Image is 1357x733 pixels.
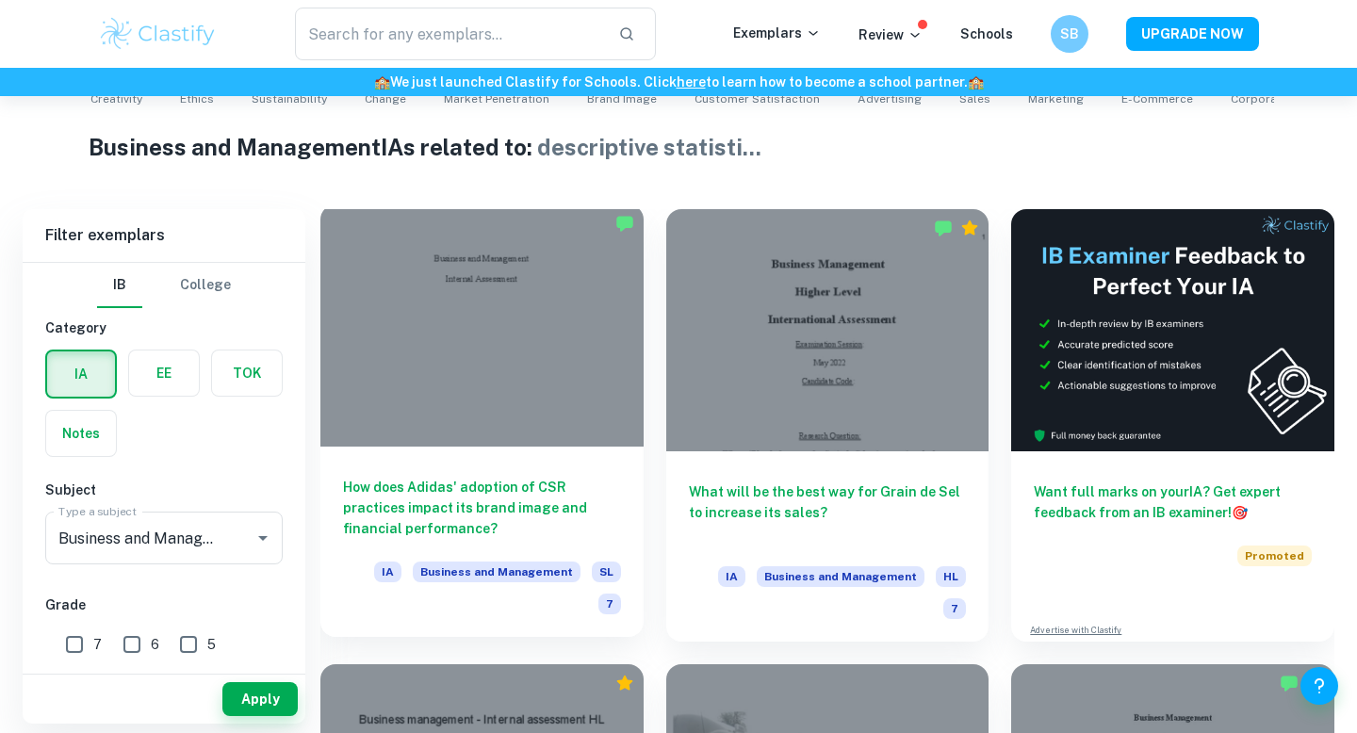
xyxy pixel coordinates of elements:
[960,219,979,237] div: Premium
[968,74,984,90] span: 🏫
[180,90,214,107] span: Ethics
[718,566,745,587] span: IA
[46,411,116,456] button: Notes
[936,566,966,587] span: HL
[45,595,283,615] h6: Grade
[58,503,137,519] label: Type a subject
[295,8,603,60] input: Search for any exemplars...
[207,634,216,655] span: 5
[222,682,298,716] button: Apply
[934,219,953,237] img: Marked
[374,562,401,582] span: IA
[858,24,923,45] p: Review
[413,562,580,582] span: Business and Management
[960,26,1013,41] a: Schools
[733,23,821,43] p: Exemplars
[343,477,621,539] h6: How does Adidas' adoption of CSR practices impact its brand image and financial performance?
[90,90,142,107] span: Creativity
[93,634,102,655] span: 7
[1300,667,1338,705] button: Help and Feedback
[1011,209,1334,642] a: Want full marks on yourIA? Get expert feedback from an IB examiner!PromotedAdvertise with Clastify
[151,634,159,655] span: 6
[374,74,390,90] span: 🏫
[666,209,989,642] a: What will be the best way for Grain de Sel to increase its sales?IABusiness and ManagementHL7
[1030,624,1121,637] a: Advertise with Clastify
[1231,90,1356,107] span: Corporate Profitability
[1232,505,1248,520] span: 🎯
[252,90,327,107] span: Sustainability
[757,566,924,587] span: Business and Management
[592,562,621,582] span: SL
[250,525,276,551] button: Open
[615,674,634,692] div: Premium
[1028,90,1084,107] span: Marketing
[45,480,283,500] h6: Subject
[97,263,231,308] div: Filter type choice
[98,15,218,53] img: Clastify logo
[45,318,283,338] h6: Category
[1126,17,1259,51] button: UPGRADE NOW
[537,134,761,160] span: descriptive statisti ...
[320,209,644,642] a: How does Adidas' adoption of CSR practices impact its brand image and financial performance?IABus...
[212,350,282,396] button: TOK
[1280,674,1299,692] img: Marked
[129,350,199,396] button: EE
[615,214,634,233] img: Marked
[47,351,115,397] button: IA
[677,74,706,90] a: here
[943,598,966,619] span: 7
[365,90,406,107] span: Change
[1051,15,1088,53] button: SB
[444,90,549,107] span: Market Penetration
[858,90,922,107] span: Advertising
[689,481,967,544] h6: What will be the best way for Grain de Sel to increase its sales?
[587,90,657,107] span: Brand Image
[959,90,990,107] span: Sales
[180,263,231,308] button: College
[4,72,1353,92] h6: We just launched Clastify for Schools. Click to learn how to become a school partner.
[1237,546,1312,566] span: Promoted
[1059,24,1081,44] h6: SB
[89,130,1269,164] h1: Business and Management IAs related to:
[23,209,305,262] h6: Filter exemplars
[1034,481,1312,523] h6: Want full marks on your IA ? Get expert feedback from an IB examiner!
[97,263,142,308] button: IB
[598,594,621,614] span: 7
[695,90,820,107] span: Customer Satisfaction
[1011,209,1334,451] img: Thumbnail
[1121,90,1193,107] span: E-commerce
